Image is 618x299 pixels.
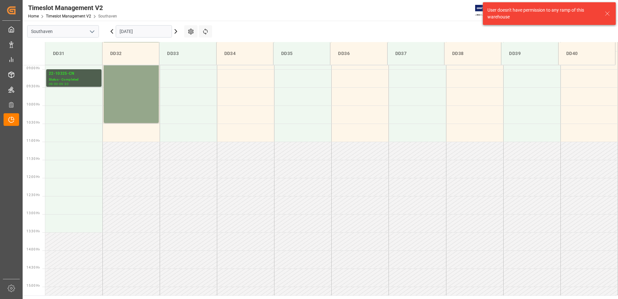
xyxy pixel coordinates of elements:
span: 14:30 Hr [27,266,40,269]
div: DD35 [279,48,325,60]
div: DD33 [165,48,211,60]
span: 11:00 Hr [27,139,40,142]
span: 13:30 Hr [27,229,40,233]
div: DD34 [222,48,268,60]
a: Timeslot Management V2 [46,14,91,18]
div: User doesn't have permission to any ramp of this warehouse [487,7,599,20]
span: 12:30 Hr [27,193,40,197]
div: 09:00 [49,83,58,85]
input: DD.MM.YYYY [116,25,172,38]
span: 10:30 Hr [27,121,40,124]
div: DD31 [50,48,97,60]
div: DD37 [393,48,439,60]
div: DD40 [564,48,610,60]
span: 15:00 Hr [27,284,40,287]
div: DD32 [108,48,154,60]
div: - [58,83,59,85]
div: 22-10325-CN [49,71,99,77]
span: 10:00 Hr [27,103,40,106]
div: Status - Completed [49,77,99,83]
span: 09:00 Hr [27,66,40,70]
div: DD39 [506,48,553,60]
a: Home [28,14,39,18]
input: Type to search/select [27,25,99,38]
span: 13:00 Hr [27,211,40,215]
div: DD36 [336,48,382,60]
span: 14:00 Hr [27,248,40,251]
button: open menu [87,27,97,37]
span: 09:30 Hr [27,84,40,88]
div: Timeslot Management V2 [28,3,117,13]
img: Exertis%20JAM%20-%20Email%20Logo.jpg_1722504956.jpg [475,5,497,16]
div: 09:30 [59,83,69,85]
div: DD38 [450,48,496,60]
span: 12:00 Hr [27,175,40,179]
span: 11:30 Hr [27,157,40,161]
